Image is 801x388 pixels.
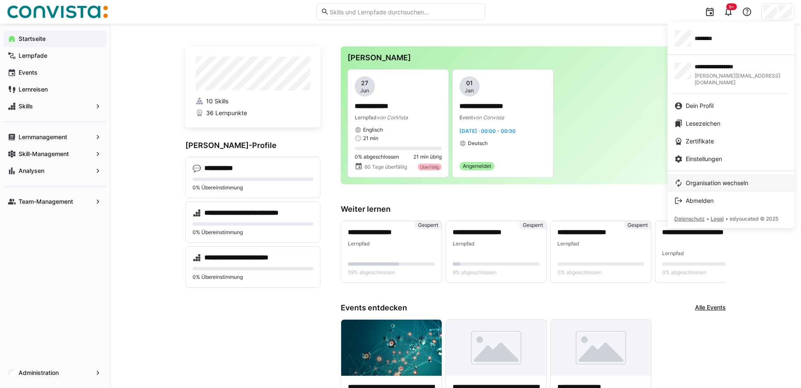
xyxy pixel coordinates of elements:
span: Datenschutz [674,216,705,222]
span: Zertifikate [686,137,714,145]
span: • [706,216,709,222]
span: Einstellungen [686,155,722,163]
span: [PERSON_NAME][EMAIL_ADDRESS][DOMAIN_NAME] [695,73,787,86]
span: • [725,216,728,222]
span: Lesezeichen [686,119,720,128]
span: Organisation wechseln [686,179,748,187]
span: edyoucated © 2025 [730,216,778,222]
span: Dein Profil [686,102,714,110]
span: Legal [711,216,724,222]
span: Abmelden [686,197,714,205]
